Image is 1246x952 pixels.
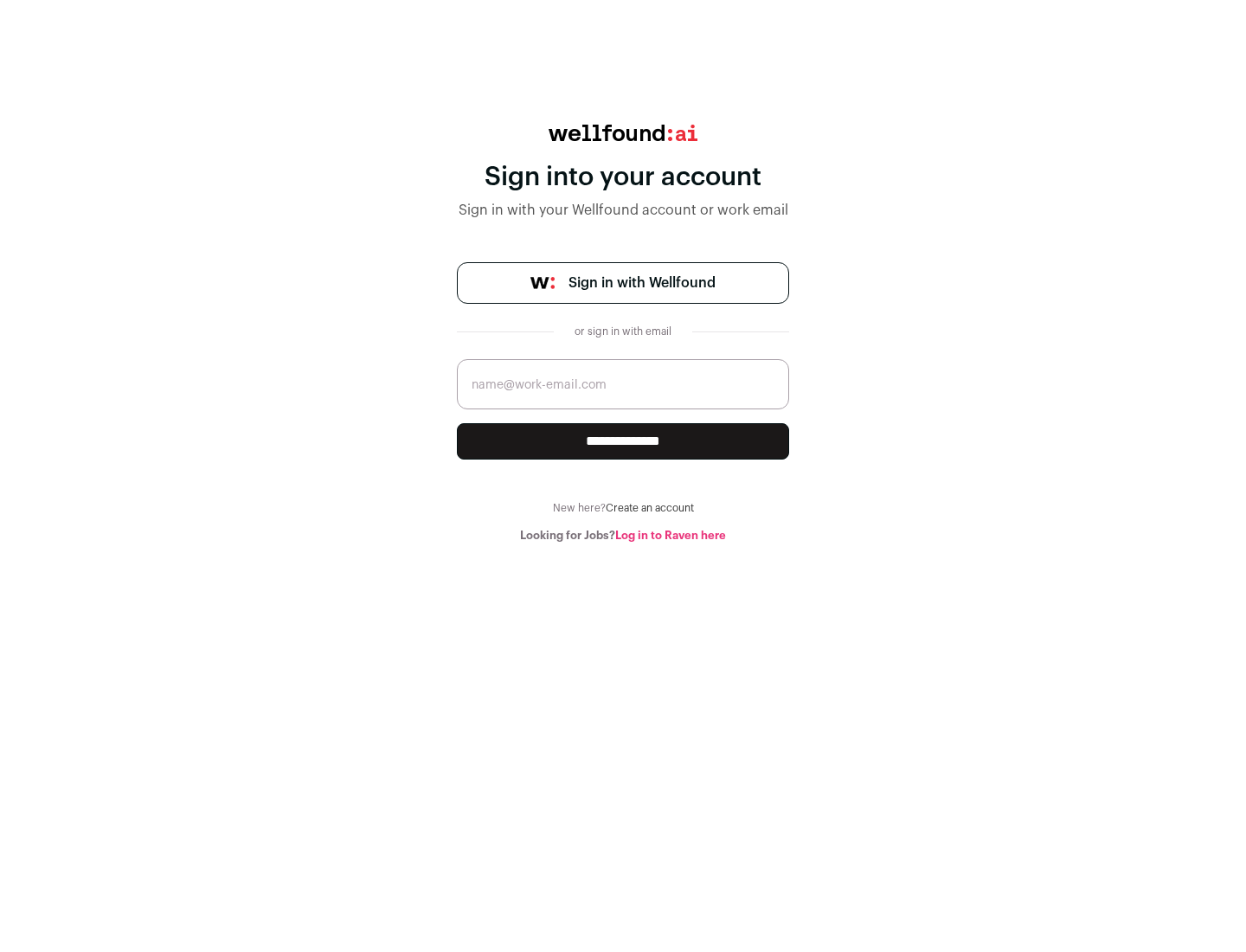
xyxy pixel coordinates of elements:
[457,162,789,193] div: Sign into your account
[615,530,726,541] a: Log in to Raven here
[457,200,789,221] div: Sign in with your Wellfound account or work email
[530,277,555,289] img: wellfound-symbol-flush-black-fb3c872781a75f747ccb3a119075da62bfe97bd399995f84a933054e44a575c4.png
[457,501,789,515] div: New here?
[457,359,789,409] input: name@work-email.com
[606,503,694,513] a: Create an account
[568,273,716,293] span: Sign in with Wellfound
[549,125,697,141] img: wellfound:ai
[568,325,678,338] div: or sign in with email
[457,529,789,543] div: Looking for Jobs?
[457,262,789,304] a: Sign in with Wellfound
